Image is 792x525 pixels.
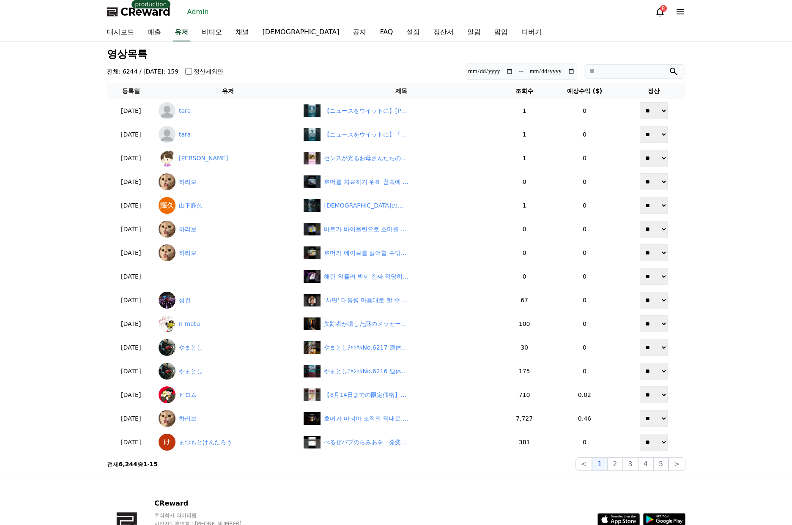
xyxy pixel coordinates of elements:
[256,24,346,41] a: [DEMOGRAPHIC_DATA]
[304,104,499,117] a: 【ニュースをウイットに】ひろゆき氏、維新が伸びなかった理由は？にズバリ回答「社会保険料が減ったとしても…」 #shorts #ひろゆき #日本維新の会 #社会保険料 【ニュースをウイットに】[P...
[304,436,321,448] img: べるぜバブのらみあを一発変換して下さい。
[460,24,488,41] a: 알림
[488,24,515,41] a: 팝업
[502,312,547,336] td: 100
[229,24,256,41] a: 채널
[70,281,95,288] span: Messages
[107,460,158,468] p: 전체 중 -
[324,414,408,423] div: 호머가 마피아 조직의 막내로 들어갈 수 있었던 방법
[107,67,179,76] h4: 전체: 6244 / [DATE]: 159
[607,457,622,471] button: 2
[304,152,499,164] a: センスが光るお母さんたちの大沢たかお祭りｗｗｗ #大沢たかお祭り センスが光るお母さんたちの大沢たかお祭りｗｗｗ #大沢たかお祭り
[304,223,321,235] img: undefined
[159,363,297,380] a: やまとし
[304,317,321,330] img: 失踪者が遺した謎のメッセージ：都市伝説の真相 #怖い話 #怪現象 #都市伝説
[346,24,373,41] a: 공지
[100,24,141,41] a: 대시보드
[373,24,400,41] a: FAQ
[107,217,156,241] td: [DATE]
[300,83,502,99] th: 제목
[547,123,623,146] td: 0
[159,173,175,190] img: 하리보
[56,268,109,289] a: Messages
[154,512,303,519] p: 주식회사 와이피랩
[324,296,408,305] div: '사면' 대통령 마음대로 할 수 없다! 이재명 충격 발언
[304,412,321,425] img: 호머가 마피아 조직의 막내로 들어갈 수 있었던 방법
[304,152,321,164] img: センスが光るお母さんたちの大沢たかお祭りｗｗｗ #大沢たかお祭り
[547,430,623,454] td: 0
[107,123,156,146] td: [DATE]
[107,5,170,19] a: CReward
[304,246,321,259] img: 호머가 에이브를 싫어할 수밖에 없는 이유
[502,383,547,407] td: 710
[324,249,408,257] div: 호머가 에이브를 싫어할 수밖에 없는 이유
[107,170,156,194] td: [DATE]
[502,123,547,146] td: 1
[547,407,623,430] td: 0.46
[547,288,623,312] td: 0
[304,223,499,235] a: undefined 바트가 바이올린으로 호머를 조종하는 방법
[547,241,623,265] td: 0
[592,457,607,471] button: 1
[304,199,499,212] a: 米軍の極秘実験機！？モスマン事件の衝撃真相 VOICEVOX:青山龍星 #shorts #歴史 #ショート [DEMOGRAPHIC_DATA]の極秘実験機！？モスマン事件の衝撃真相 VOICE...
[324,272,408,281] div: 해린 악플러 박제 진짜 적당히 하자..
[119,461,137,468] strong: 6,244
[107,430,156,454] td: [DATE]
[324,438,408,447] div: べるぜバブのらみあを一発変換して下さい。
[324,201,408,210] div: 米軍の極秘実験機！？モスマン事件の衝撃真相 VOICEVOX:青山龍星 #shorts #歴史 #ショート
[400,24,427,41] a: 설정
[195,24,229,41] a: 비디오
[502,146,547,170] td: 1
[304,294,499,306] a: '사면' 대통령 마음대로 할 수 없다! 이재명 충격 발언 '사면' 대통령 마음대로 할 수 없다! [PERSON_NAME] 충격 발언
[502,99,547,123] td: 1
[547,359,623,383] td: 0
[547,170,623,194] td: 0
[502,359,547,383] td: 175
[107,383,156,407] td: [DATE]
[107,336,156,359] td: [DATE]
[638,457,653,471] button: 4
[502,194,547,217] td: 1
[159,386,175,403] img: ヒロム
[159,292,297,309] a: 성건
[547,83,623,99] th: 예상수익 ($)
[304,128,499,141] a: 【ニュースをウイットに】「高市さんには総裁になってほしくない」公明党幹部が漏らした“仰天プラン” #shorts #公明党 #斉藤鉄夫 #創価学会 【ニュースをウイットに】「高市さんには総裁にな...
[159,315,297,332] a: n matu
[547,217,623,241] td: 0
[22,281,36,287] span: Home
[159,244,297,261] a: 하리보
[159,244,175,261] img: 하리보
[107,359,156,383] td: [DATE]
[304,104,321,117] img: 【ニュースをウイットに】ひろゆき氏、維新が伸びなかった理由は？にズバリ回答「社会保険料が減ったとしても…」 #shorts #ひろゆき #日本維新の会 #社会保険料
[304,341,499,354] a: やまとしﾁｬﾝﾈﾙNo.6217 連休中日のお買い物ね🤠パー3 やまとしﾁｬﾝﾈﾙNo.6217 連休中日のお買い物ね🤠パー3
[304,388,321,401] img: 【8月14日までの限定価格】即完売不可避のユニクロ神商品7選！！#ユニクロ #ユニクロコーデ
[159,386,297,403] a: ヒロム
[502,288,547,312] td: 67
[547,146,623,170] td: 0
[324,367,408,376] div: やまとしﾁｬﾝﾈﾙNo.6216 連休中日のお買い物でーす🤩Part2
[159,102,175,119] img: tara
[159,410,297,427] a: 하리보
[324,107,408,115] div: 【ニュースをウイットに】ひろゆき氏、維新が伸びなかった理由は？にズバリ回答「社会保険料が減ったとしても…」 #shorts #ひろゆき #日本維新の会 #社会保険料
[107,83,156,99] th: 등록일
[125,281,146,287] span: Settings
[304,175,499,188] a: undefined 호머를 치료하기 위해 꿈속에 들어간 심슨 가족
[304,388,499,401] a: 【8月14日までの限定価格】即完売不可避のユニクロ神商品7選！！#ユニクロ #ユニクロコーデ 【8月14日までの限定価格】即完売不可避のユニクロ神商品7選！！#ユニクロ #ユニクロコーデ
[304,412,499,425] a: 호머가 마피아 조직의 막내로 들어갈 수 있었던 방법 호머가 마피아 조직의 막내로 들어갈 수 있었던 방법
[159,150,297,167] a: [PERSON_NAME]
[107,241,156,265] td: [DATE]
[159,434,175,451] img: まつもとけんたろう
[304,175,321,188] img: undefined
[304,341,321,354] img: やまとしﾁｬﾝﾈﾙNo.6217 連休中日のお買い物ね🤠パー3
[502,430,547,454] td: 381
[304,436,499,448] a: べるぜバブのらみあを一発変換して下さい。 べるぜバブのらみあを一発変換して下さい。
[547,194,623,217] td: 0
[304,270,499,283] a: 해린 악플러 박제 진짜 적당히 하자.. 해린 악플러 박제 진짜 적당히 하자..
[159,339,297,356] a: やまとし
[304,365,321,377] img: やまとしﾁｬﾝﾈﾙNo.6216 連休中日のお買い物でーす🤩Part2
[159,126,297,143] a: tara
[159,363,175,380] img: やまとし
[324,343,408,352] div: やまとしﾁｬﾝﾈﾙNo.6217 連休中日のお買い物ね🤠パー3
[324,178,408,186] div: 호머를 치료하기 위해 꿈속에 들어간 심슨 가족
[324,154,408,163] div: センスが光るお母さんたちの大沢たかお祭りｗｗｗ #大沢たかお祭り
